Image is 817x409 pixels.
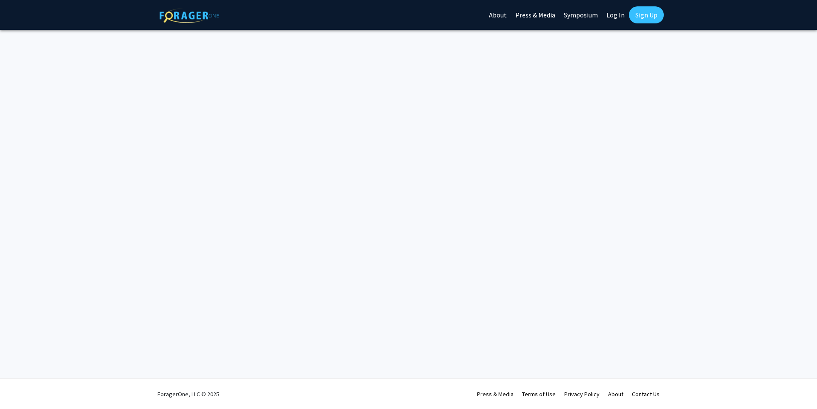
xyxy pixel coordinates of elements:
a: About [608,390,623,398]
img: ForagerOne Logo [160,8,219,23]
a: Contact Us [632,390,660,398]
a: Press & Media [477,390,514,398]
div: ForagerOne, LLC © 2025 [157,379,219,409]
a: Sign Up [629,6,664,23]
a: Terms of Use [522,390,556,398]
a: Privacy Policy [564,390,600,398]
